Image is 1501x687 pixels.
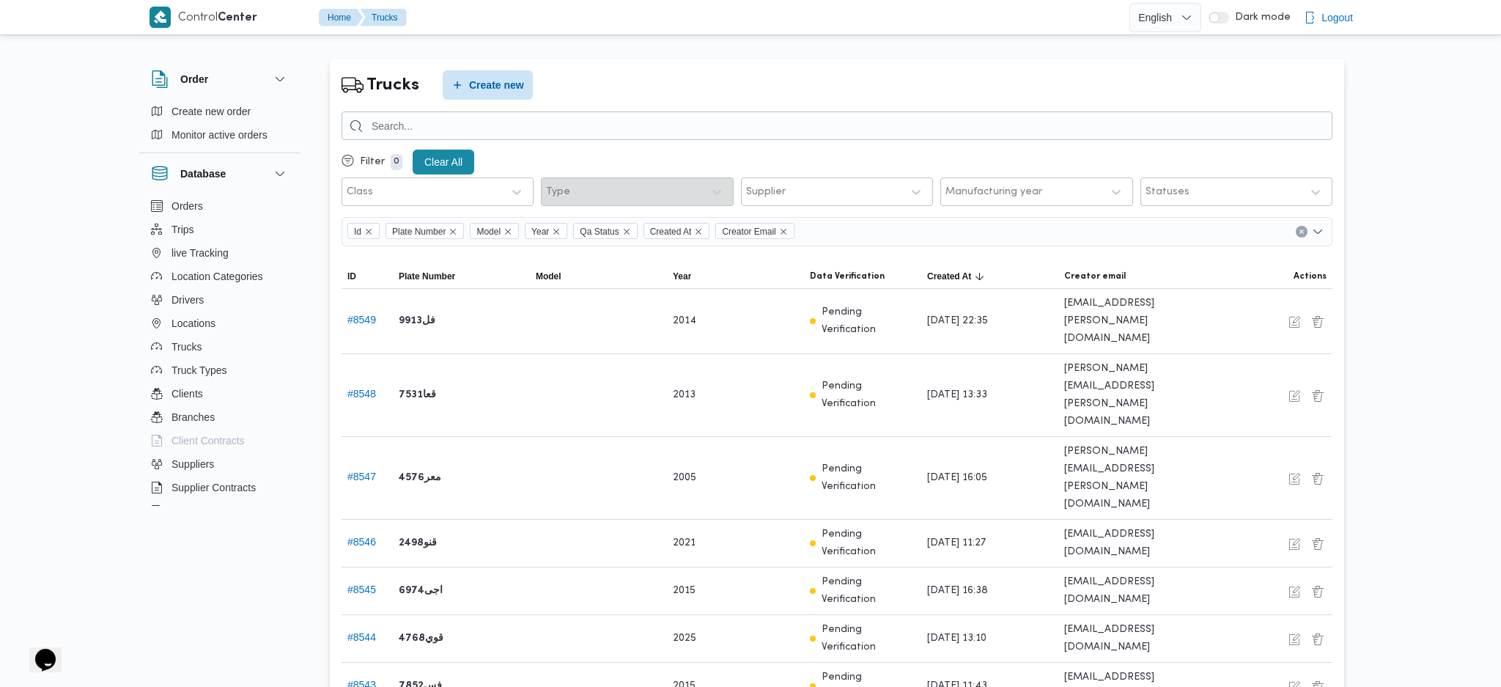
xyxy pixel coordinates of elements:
[650,224,692,240] span: Created At
[347,536,376,548] button: #8546
[694,227,703,236] button: Remove Created At from selection in this group
[399,582,443,600] b: اجى6974
[145,429,295,452] button: Client Contracts
[172,432,245,449] span: Client Contracts
[1321,9,1353,26] span: Logout
[172,244,229,262] span: live Tracking
[1229,12,1291,23] span: Dark mode
[145,100,295,123] button: Create new order
[673,469,696,487] span: 2005
[1064,271,1126,282] span: Creator email
[927,312,988,330] span: [DATE] 22:35
[525,223,567,239] span: Year
[673,271,691,282] span: Year
[172,361,226,379] span: Truck Types
[139,194,300,512] div: Database
[399,534,437,552] b: قنو2498
[342,111,1332,140] input: Search...
[145,476,295,499] button: Supplier Contracts
[172,126,268,144] span: Monitor active orders
[145,452,295,476] button: Suppliers
[673,534,696,552] span: 2021
[822,621,915,656] p: Pending Verification
[360,156,385,168] p: Filter
[393,265,530,288] button: Plate Number
[413,150,474,174] button: Clear All
[145,312,295,335] button: Locations
[366,73,419,98] h2: Trucks
[673,386,696,404] span: 2013
[145,218,295,241] button: Trips
[145,241,295,265] button: live Tracking
[945,186,1042,198] div: Manufacturing year
[580,224,619,240] span: Qa Status
[1298,3,1359,32] button: Logout
[399,630,443,647] b: قوي4768
[386,223,464,239] span: Plate Number
[145,382,295,405] button: Clients
[530,265,667,288] button: Model
[573,223,637,239] span: Qa Status
[399,271,455,282] span: Plate Number
[364,227,373,236] button: Remove Id from selection in this group
[927,534,986,552] span: [DATE] 11:27
[347,584,376,595] button: #8545
[822,378,915,413] p: Pending Verification
[1064,573,1190,609] span: [EMAIL_ADDRESS][DOMAIN_NAME]
[822,460,915,496] p: Pending Verification
[347,314,376,326] button: #8549
[347,186,373,198] div: Class
[347,271,356,282] span: ID
[172,502,208,520] span: Devices
[822,526,915,561] p: Pending Verification
[531,224,549,240] span: Year
[319,9,363,26] button: Home
[622,227,631,236] button: Remove Qa Status from selection in this group
[145,405,295,429] button: Branches
[1064,526,1190,561] span: [EMAIL_ADDRESS][DOMAIN_NAME]
[392,224,446,240] span: Plate Number
[15,628,62,672] iframe: chat widget
[172,455,214,473] span: Suppliers
[399,469,441,487] b: معر4576
[218,12,257,23] b: Center
[180,70,208,88] h3: Order
[354,224,361,240] span: Id
[643,223,710,239] span: Created At
[552,227,561,236] button: Remove Year from selection in this group
[927,271,971,282] span: Created At; Sorted in descending order
[927,386,987,404] span: [DATE] 13:33
[1296,226,1308,238] button: Clear input
[469,76,524,94] span: Create new
[470,223,519,239] span: Model
[667,265,804,288] button: Year
[172,268,263,285] span: Location Categories
[145,499,295,523] button: Devices
[172,479,256,496] span: Supplier Contracts
[172,315,215,332] span: Locations
[927,630,986,647] span: [DATE] 13:10
[1064,621,1190,656] span: [EMAIL_ADDRESS][DOMAIN_NAME]
[145,288,295,312] button: Drivers
[822,304,915,339] p: Pending Verification
[172,197,203,215] span: Orders
[172,221,194,238] span: Trips
[145,194,295,218] button: Orders
[150,7,171,28] img: X8yXhbKr1z7QwAAAABJRU5ErkJggg==
[151,70,289,88] button: Order
[921,265,1058,288] button: Created AtSorted in descending order
[673,582,696,600] span: 2015
[715,223,794,239] span: Creator Email
[504,227,512,236] button: Remove Model from selection in this group
[722,224,775,240] span: Creator Email
[145,335,295,359] button: Trucks
[172,408,215,426] span: Branches
[172,385,203,403] span: Clients
[145,123,295,147] button: Monitor active orders
[139,100,300,153] div: Order
[399,312,435,330] b: فل9913
[673,312,696,330] span: 2014
[172,291,204,309] span: Drivers
[927,469,987,487] span: [DATE] 16:05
